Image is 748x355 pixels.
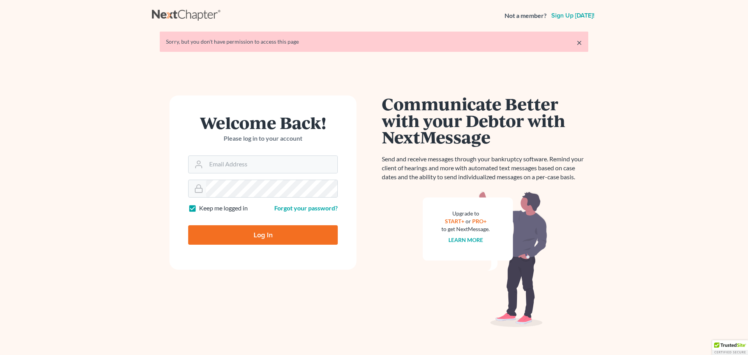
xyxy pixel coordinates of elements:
input: Log In [188,225,338,245]
p: Please log in to your account [188,134,338,143]
a: PRO+ [472,218,487,224]
div: to get NextMessage. [441,225,490,233]
input: Email Address [206,156,337,173]
a: START+ [445,218,464,224]
a: Forgot your password? [274,204,338,212]
img: nextmessage_bg-59042aed3d76b12b5cd301f8e5b87938c9018125f34e5fa2b7a6b67550977c72.svg [423,191,547,327]
strong: Not a member? [505,11,547,20]
label: Keep me logged in [199,204,248,213]
div: Upgrade to [441,210,490,217]
a: Learn more [448,237,483,243]
div: Sorry, but you don't have permission to access this page [166,38,582,46]
h1: Welcome Back! [188,114,338,131]
a: Sign up [DATE]! [550,12,596,19]
span: or [466,218,471,224]
p: Send and receive messages through your bankruptcy software. Remind your client of hearings and mo... [382,155,588,182]
a: × [577,38,582,47]
h1: Communicate Better with your Debtor with NextMessage [382,95,588,145]
div: TrustedSite Certified [712,340,748,355]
